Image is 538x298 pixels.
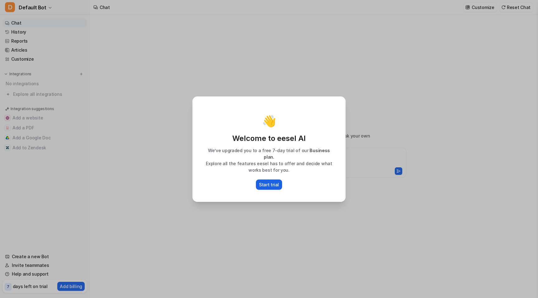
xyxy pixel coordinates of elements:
p: Welcome to eesel AI [200,133,338,143]
p: Explore all the features eesel has to offer and decide what works best for you. [200,160,338,173]
button: Start trial [256,179,282,190]
p: 👋 [262,115,276,127]
p: We’ve upgraded you to a free 7-day trial of our [200,147,338,160]
p: Start trial [259,181,279,188]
